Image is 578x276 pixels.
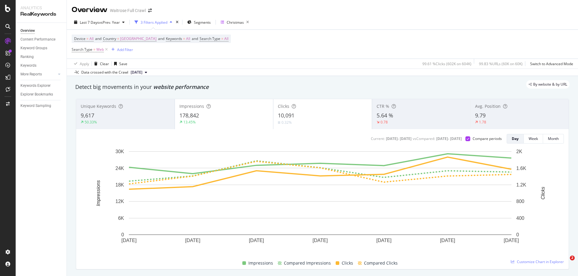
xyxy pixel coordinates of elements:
[529,136,538,141] div: Week
[20,62,62,69] a: Keywords
[118,216,124,221] text: 6K
[20,28,62,34] a: Overview
[92,59,109,68] button: Clear
[103,36,116,41] span: Country
[132,17,175,27] button: 3 Filters Applied
[20,62,36,69] div: Keywords
[117,47,133,52] div: Add Filter
[20,54,62,60] a: Ranking
[530,61,573,66] div: Switch to Advanced Mode
[20,91,62,98] a: Explorer Bookmarks
[548,136,559,141] div: Month
[281,120,292,125] div: 0.32%
[20,91,53,98] div: Explorer Bookmarks
[479,61,523,66] div: 99.83 % URLs ( 60K on 60K )
[20,83,51,89] div: Keywords Explorer
[20,54,34,60] div: Ranking
[377,112,393,119] span: 5.64 %
[166,36,182,41] span: Keywords
[80,61,89,66] div: Apply
[413,136,435,141] div: vs Compared :
[512,136,519,141] div: Day
[570,256,575,260] span: 2
[422,61,471,66] div: 99.61 % Clicks ( 602K on 604K )
[128,69,150,76] button: [DATE]
[121,232,124,237] text: 0
[179,103,204,109] span: Impressions
[516,199,524,204] text: 800
[218,17,251,27] button: Christmas
[85,120,97,125] div: 50.33%
[20,5,62,11] div: Analytics
[89,35,94,43] span: All
[364,259,398,267] span: Compared Clicks
[533,83,567,86] span: By website & by URL
[473,136,502,141] div: Compare periods
[517,259,564,264] span: Customize Chart in Explorer
[371,136,385,141] div: Current:
[20,36,62,43] a: Content Performance
[72,17,127,27] button: Last 7 DaysvsPrev. Year
[117,36,119,41] span: =
[312,238,328,243] text: [DATE]
[183,36,185,41] span: =
[248,259,273,267] span: Impressions
[116,165,124,171] text: 24K
[528,59,573,68] button: Switch to Advanced Mode
[249,238,264,243] text: [DATE]
[200,36,220,41] span: Search Type
[186,35,190,43] span: All
[475,112,486,119] span: 9.79
[96,45,104,54] span: Web
[377,103,389,109] span: CTR %
[20,71,56,77] a: More Reports
[72,5,107,15] div: Overview
[516,182,526,187] text: 1.2K
[119,61,127,66] div: Save
[479,120,486,125] div: 1.78
[81,112,94,119] span: 9,617
[224,35,228,43] span: All
[158,36,164,41] span: and
[516,165,526,171] text: 1.6K
[116,199,124,204] text: 12K
[20,71,42,77] div: More Reports
[440,238,455,243] text: [DATE]
[504,238,519,243] text: [DATE]
[227,20,244,25] div: Christmas
[524,134,543,144] button: Week
[80,20,99,25] span: Last 7 Days
[20,11,62,18] div: RealKeywords
[185,238,200,243] text: [DATE]
[20,103,51,109] div: Keyword Sampling
[148,8,152,13] div: arrow-right-arrow-left
[100,61,109,66] div: Clear
[179,112,199,119] span: 178,842
[192,36,198,41] span: and
[436,136,462,141] div: [DATE] - [DATE]
[516,216,524,221] text: 400
[110,8,146,14] div: Waitrose Full Crawl
[278,112,294,119] span: 10,091
[116,149,124,154] text: 30K
[543,134,564,144] button: Month
[81,103,116,109] span: Unique Keywords
[81,70,128,75] div: Data crossed with the Crawl
[99,20,120,25] span: vs Prev. Year
[183,120,196,125] div: 13.45%
[175,19,180,25] div: times
[109,46,133,53] button: Add Filter
[526,80,570,89] div: legacy label
[120,35,157,43] span: [GEOGRAPHIC_DATA]
[284,259,331,267] span: Compared Impressions
[475,103,501,109] span: Avg. Position
[72,47,92,52] span: Search Type
[185,17,213,27] button: Segments
[194,20,211,25] span: Segments
[112,59,127,68] button: Save
[141,20,167,25] div: 3 Filters Applied
[516,232,519,237] text: 0
[20,103,62,109] a: Keyword Sampling
[81,148,559,253] svg: A chart.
